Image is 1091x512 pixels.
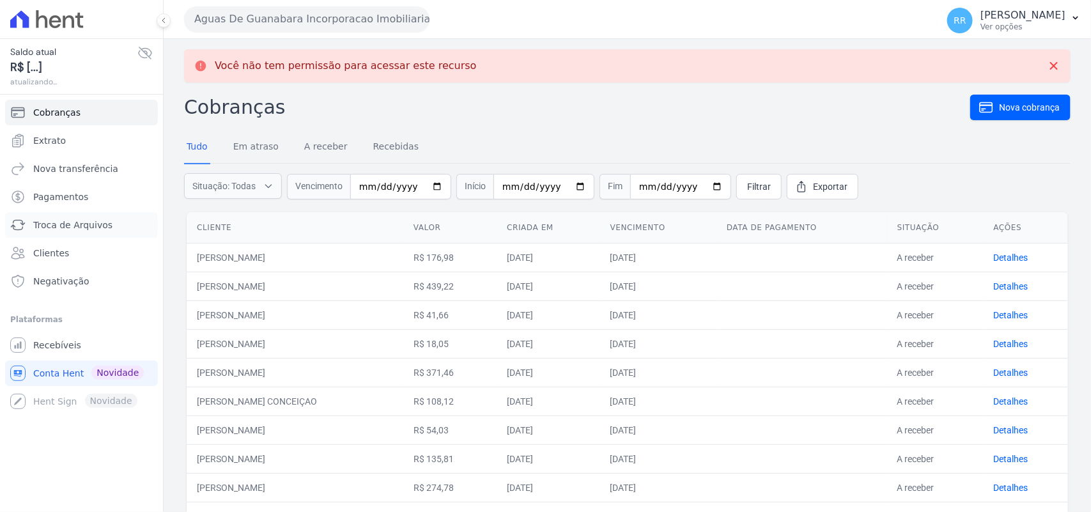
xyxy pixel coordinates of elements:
td: R$ 135,81 [403,444,497,473]
td: R$ 371,46 [403,358,497,387]
td: A receber [887,329,984,358]
a: Detalhes [994,425,1028,435]
a: Troca de Arquivos [5,212,158,238]
td: [DATE] [600,444,716,473]
th: Vencimento [600,212,716,244]
a: Detalhes [994,396,1028,407]
th: Ações [984,212,1068,244]
span: Início [456,174,493,199]
td: [DATE] [600,358,716,387]
td: A receber [887,387,984,415]
span: Saldo atual [10,45,137,59]
td: [DATE] [497,243,600,272]
span: Nova transferência [33,162,118,175]
button: RR [PERSON_NAME] Ver opções [937,3,1091,38]
p: Ver opções [980,22,1065,32]
p: Você não tem permissão para acessar este recurso [215,59,477,72]
span: Recebíveis [33,339,81,352]
a: Conta Hent Novidade [5,361,158,386]
span: Troca de Arquivos [33,219,112,231]
td: [DATE] [600,473,716,502]
span: Fim [600,174,630,199]
th: Cliente [187,212,403,244]
span: Extrato [33,134,66,147]
nav: Sidebar [10,100,153,414]
a: Detalhes [994,281,1028,291]
td: R$ 108,12 [403,387,497,415]
span: Situação: Todas [192,180,256,192]
a: Recebíveis [5,332,158,358]
td: [DATE] [600,243,716,272]
span: Negativação [33,275,89,288]
td: [DATE] [497,358,600,387]
td: A receber [887,473,984,502]
td: [PERSON_NAME] [187,358,403,387]
th: Data de pagamento [716,212,887,244]
span: Exportar [813,180,847,193]
td: [PERSON_NAME] [187,415,403,444]
td: [PERSON_NAME] [187,300,403,329]
a: Nova transferência [5,156,158,182]
td: [PERSON_NAME] [187,243,403,272]
td: [DATE] [600,300,716,329]
td: [DATE] [600,387,716,415]
a: Recebidas [371,131,422,164]
a: Detalhes [994,252,1028,263]
td: [PERSON_NAME] CONCEIÇAO [187,387,403,415]
span: Clientes [33,247,69,260]
td: R$ 176,98 [403,243,497,272]
td: A receber [887,415,984,444]
a: Pagamentos [5,184,158,210]
th: Valor [403,212,497,244]
td: A receber [887,444,984,473]
span: R$ [...] [10,59,137,76]
span: Nova cobrança [999,101,1060,114]
td: R$ 18,05 [403,329,497,358]
h2: Cobranças [184,93,970,121]
a: Tudo [184,131,210,164]
a: Detalhes [994,483,1028,493]
td: [DATE] [497,329,600,358]
td: [PERSON_NAME] [187,473,403,502]
td: A receber [887,358,984,387]
a: Negativação [5,268,158,294]
button: Aguas De Guanabara Incorporacao Imobiliaria SPE LTDA [184,6,429,32]
button: Situação: Todas [184,173,282,199]
span: Conta Hent [33,367,84,380]
td: [DATE] [497,473,600,502]
td: [DATE] [497,272,600,300]
div: Plataformas [10,312,153,327]
span: atualizando... [10,76,137,88]
a: Em atraso [231,131,281,164]
td: [PERSON_NAME] [187,329,403,358]
td: A receber [887,243,984,272]
span: Cobranças [33,106,81,119]
span: Filtrar [747,180,771,193]
span: Novidade [91,366,144,380]
a: Detalhes [994,339,1028,349]
td: [DATE] [600,272,716,300]
a: Cobranças [5,100,158,125]
td: [PERSON_NAME] [187,272,403,300]
td: [DATE] [497,300,600,329]
a: Detalhes [994,454,1028,464]
td: R$ 439,22 [403,272,497,300]
span: Pagamentos [33,190,88,203]
a: A receber [302,131,350,164]
a: Clientes [5,240,158,266]
a: Nova cobrança [970,95,1071,120]
td: [PERSON_NAME] [187,444,403,473]
td: A receber [887,272,984,300]
a: Detalhes [994,310,1028,320]
td: R$ 274,78 [403,473,497,502]
a: Extrato [5,128,158,153]
td: [DATE] [497,444,600,473]
td: R$ 54,03 [403,415,497,444]
a: Exportar [787,174,858,199]
span: RR [954,16,966,25]
span: Vencimento [287,174,350,199]
td: R$ 41,66 [403,300,497,329]
td: A receber [887,300,984,329]
td: [DATE] [600,415,716,444]
td: [DATE] [600,329,716,358]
